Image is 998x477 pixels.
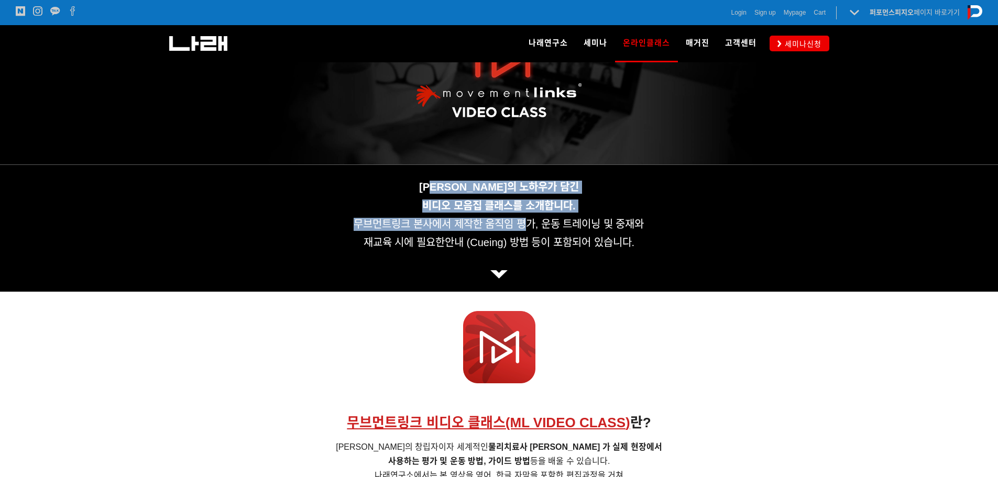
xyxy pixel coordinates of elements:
[364,237,445,248] span: 재교육 시에 필요한
[870,8,960,16] a: 퍼포먼스피지오페이지 바로가기
[584,38,607,48] span: 세미나
[336,442,662,451] span: [PERSON_NAME]의 창립자이자 세계적인
[521,25,576,62] a: 나래연구소
[615,25,678,62] a: 온라인클래스
[725,38,756,48] span: 고객센터
[347,415,651,430] span: 란?
[388,457,530,465] strong: 사용하는 평가 및 운동 방법, 가이드 방법
[686,38,709,48] span: 매거진
[463,311,535,383] img: 0808e9771d0a8.png
[731,7,747,18] a: Login
[626,415,630,430] u: )
[782,39,821,49] span: 세미나신청
[717,25,764,62] a: 고객센터
[754,7,776,18] a: Sign up
[870,8,914,16] strong: 퍼포먼스피지오
[419,181,579,193] span: [PERSON_NAME]의 노하우가 담긴
[678,25,717,62] a: 매거진
[422,200,575,212] span: 비디오 모음집 클래스를 소개합니다.
[576,25,615,62] a: 세미나
[354,218,644,230] span: 무브먼트링크 본사에서 제작한 움직임 평가, 운동 트레이닝 및 중재와
[529,38,568,48] span: 나래연구소
[770,36,829,51] a: 세미나신청
[488,442,662,451] strong: 물리치료사 [PERSON_NAME] 가 실제 현장에서
[623,35,670,51] span: 온라인클래스
[814,7,826,18] a: Cart
[784,7,806,18] a: Mypage
[445,237,634,248] span: 안내 (Cueing) 방법 등이 포함되어 있습니다.
[347,415,626,430] u: 무브먼트링크 비디오 클래스(ML VIDEO CLASS
[490,270,508,279] img: 0883bc78e6c5e.png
